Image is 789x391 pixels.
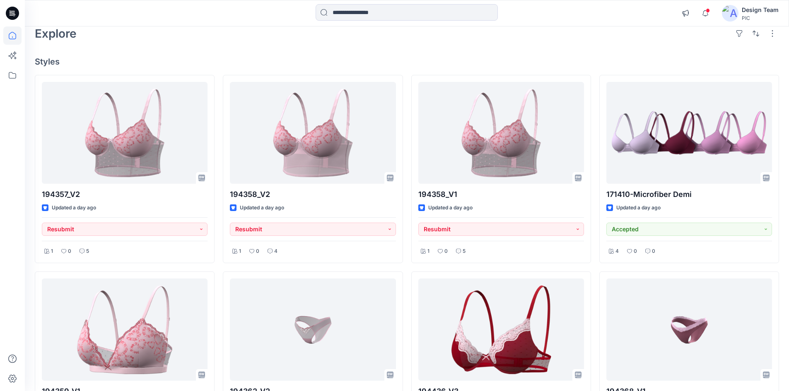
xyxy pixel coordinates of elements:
[230,82,396,184] a: 194358_V2
[35,57,779,67] h4: Styles
[615,247,619,256] p: 4
[463,247,466,256] p: 5
[428,204,473,212] p: Updated a day ago
[742,5,779,15] div: Design Team
[52,204,96,212] p: Updated a day ago
[86,247,89,256] p: 5
[418,278,584,381] a: 194436_V3
[722,5,738,22] img: avatar
[652,247,655,256] p: 0
[51,247,53,256] p: 1
[230,189,396,200] p: 194358_V2
[418,189,584,200] p: 194358_V1
[42,278,208,381] a: 194359_V1
[444,247,448,256] p: 0
[274,247,277,256] p: 4
[240,204,284,212] p: Updated a day ago
[418,82,584,184] a: 194358_V1
[616,204,661,212] p: Updated a day ago
[634,247,637,256] p: 0
[427,247,429,256] p: 1
[606,278,772,381] a: 194368_V1
[239,247,241,256] p: 1
[742,15,779,21] div: PIC
[35,27,77,40] h2: Explore
[256,247,259,256] p: 0
[68,247,71,256] p: 0
[42,189,208,200] p: 194357_V2
[230,278,396,381] a: 194362_V2
[606,82,772,184] a: 171410-Microfiber Demi
[606,189,772,200] p: 171410-Microfiber Demi
[42,82,208,184] a: 194357_V2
